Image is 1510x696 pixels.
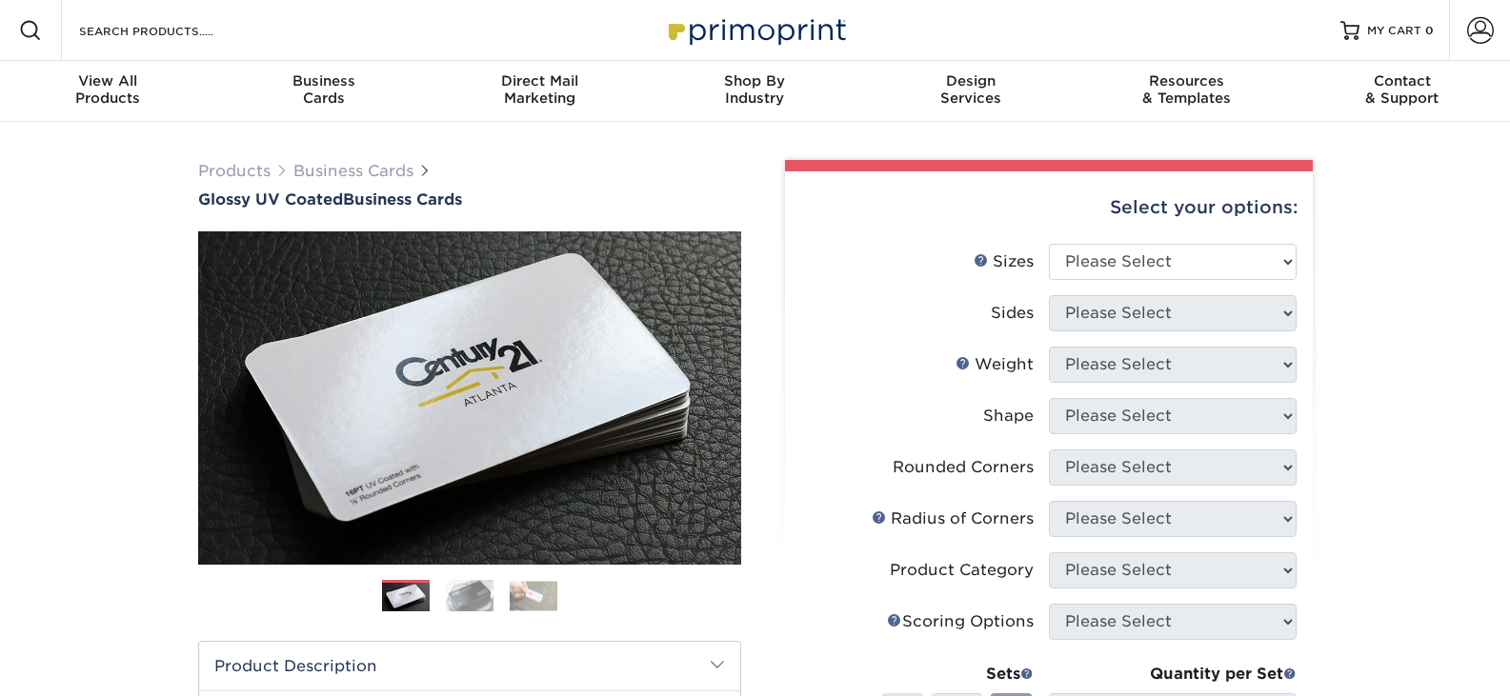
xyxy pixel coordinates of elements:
div: Cards [215,72,431,107]
a: Contact& Support [1295,61,1510,122]
span: Contact [1295,72,1510,89]
input: SEARCH PRODUCTS..... [77,19,263,42]
div: Select your options: [800,171,1298,244]
a: Shop ByIndustry [647,61,862,122]
div: Quantity per Set [1049,663,1297,686]
div: Radius of Corners [872,507,1034,530]
div: & Templates [1078,72,1294,107]
span: Business [215,72,431,89]
img: Primoprint [660,10,851,50]
span: Shop By [647,72,862,89]
div: Product Category [890,559,1034,582]
div: Industry [647,72,862,107]
span: Direct Mail [432,72,647,89]
div: Services [863,72,1078,107]
div: Weight [956,353,1034,376]
div: Sizes [974,250,1034,273]
div: Marketing [432,72,647,107]
span: MY CART [1367,23,1421,39]
div: Shape [983,405,1034,428]
span: Design [863,72,1078,89]
a: DesignServices [863,61,1078,122]
div: Sides [991,302,1034,325]
div: Sets [881,663,1034,686]
a: BusinessCards [215,61,431,122]
div: Scoring Options [887,610,1034,633]
span: 0 [1425,24,1434,37]
span: Resources [1078,72,1294,89]
a: Resources& Templates [1078,61,1294,122]
a: Direct MailMarketing [432,61,647,122]
div: Rounded Corners [893,456,1034,479]
div: & Support [1295,72,1510,107]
